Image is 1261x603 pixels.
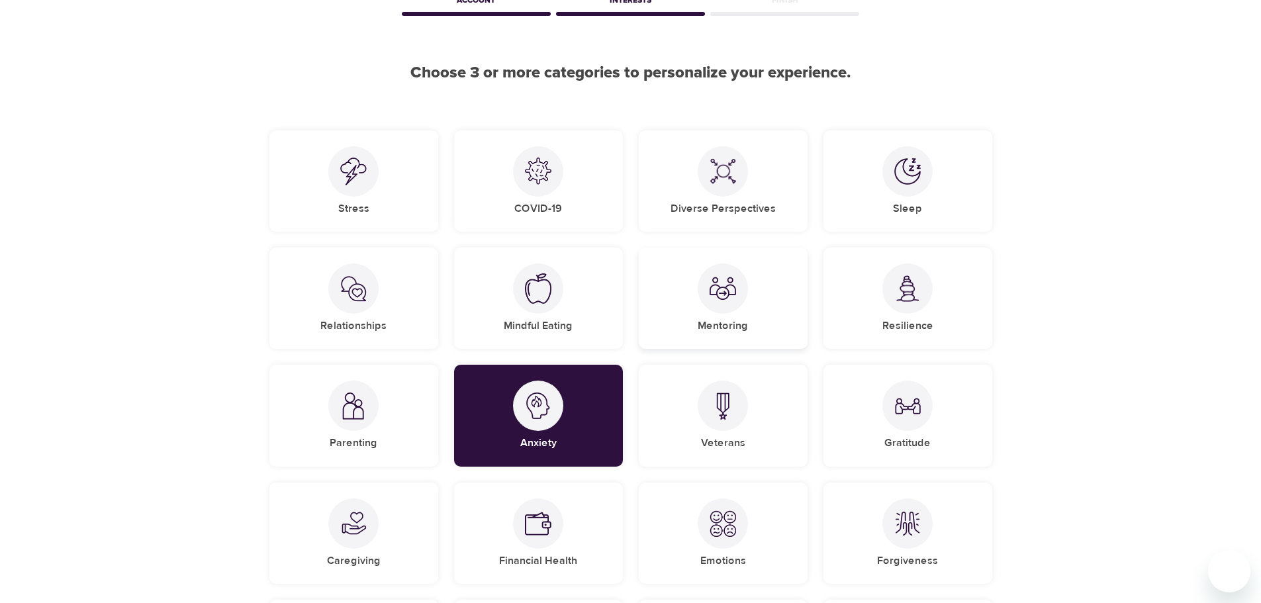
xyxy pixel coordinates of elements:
h5: Stress [338,202,369,216]
div: ForgivenessForgiveness [823,483,992,584]
iframe: Button to launch messaging window [1208,550,1250,592]
div: StressStress [269,130,438,232]
div: GratitudeGratitude [823,365,992,466]
h5: Diverse Perspectives [671,202,776,216]
div: CaregivingCaregiving [269,483,438,584]
img: Sleep [894,158,921,185]
div: MentoringMentoring [639,248,808,349]
img: Parenting [340,393,367,420]
h2: Choose 3 or more categories to personalize your experience. [269,64,992,83]
h5: Relationships [320,319,387,333]
h5: Mentoring [698,319,748,333]
div: SleepSleep [823,130,992,232]
img: Resilience [894,275,921,302]
h5: Forgiveness [877,554,938,568]
img: Forgiveness [894,510,921,537]
div: Financial HealthFinancial Health [454,483,623,584]
img: COVID-19 [525,158,551,185]
h5: Financial Health [499,554,577,568]
div: ParentingParenting [269,365,438,466]
div: VeteransVeterans [639,365,808,466]
h5: Parenting [330,436,377,450]
h5: Anxiety [520,436,557,450]
div: COVID-19COVID-19 [454,130,623,232]
h5: Gratitude [884,436,931,450]
img: Mindful Eating [525,273,551,304]
h5: Caregiving [327,554,381,568]
div: EmotionsEmotions [639,483,808,584]
h5: Resilience [882,319,933,333]
img: Caregiving [340,510,367,537]
img: Anxiety [525,393,551,419]
img: Mentoring [710,275,736,302]
div: AnxietyAnxiety [454,365,623,466]
img: Emotions [710,510,736,537]
img: Stress [340,158,367,185]
img: Diverse Perspectives [710,158,736,185]
img: Gratitude [894,393,921,419]
img: Relationships [340,275,367,302]
h5: Mindful Eating [504,319,573,333]
h5: Emotions [700,554,746,568]
h5: COVID-19 [514,202,562,216]
h5: Veterans [701,436,745,450]
div: ResilienceResilience [823,248,992,349]
img: Veterans [710,393,736,420]
div: RelationshipsRelationships [269,248,438,349]
img: Financial Health [525,510,551,537]
div: Diverse PerspectivesDiverse Perspectives [639,130,808,232]
h5: Sleep [893,202,922,216]
div: Mindful EatingMindful Eating [454,248,623,349]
